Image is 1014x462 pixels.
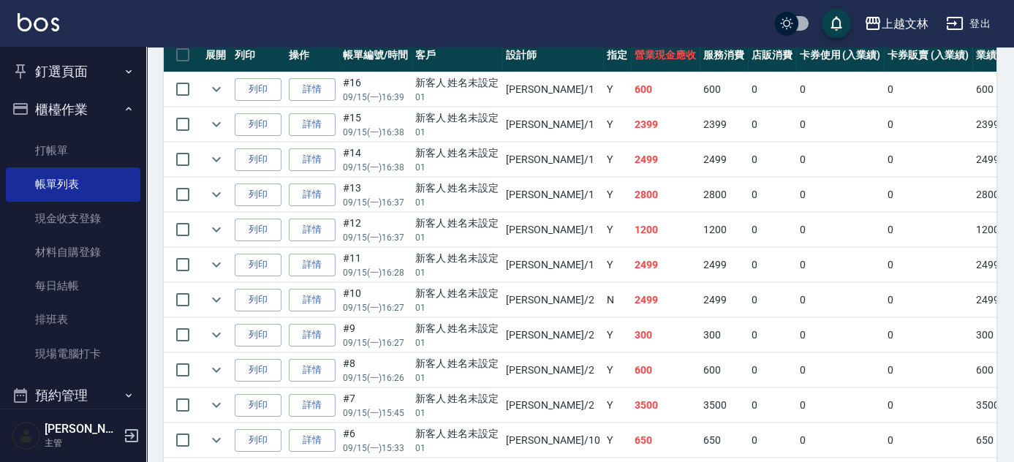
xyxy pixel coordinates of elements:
[748,248,796,282] td: 0
[235,429,281,452] button: 列印
[748,353,796,387] td: 0
[412,38,503,72] th: 客戶
[285,38,339,72] th: 操作
[6,269,140,303] a: 每日結帳
[603,353,631,387] td: Y
[339,423,412,458] td: #6
[858,9,934,39] button: 上越文林
[603,72,631,107] td: Y
[603,143,631,177] td: Y
[796,107,885,142] td: 0
[339,283,412,317] td: #10
[415,391,499,406] div: 新客人 姓名未設定
[289,148,336,171] a: 詳情
[884,283,972,317] td: 0
[603,178,631,212] td: Y
[343,442,408,455] p: 09/15 (一) 15:33
[205,148,227,170] button: expand row
[502,178,603,212] td: [PERSON_NAME] /1
[289,359,336,382] a: 詳情
[700,178,748,212] td: 2800
[343,91,408,104] p: 09/15 (一) 16:39
[884,423,972,458] td: 0
[205,78,227,100] button: expand row
[796,72,885,107] td: 0
[235,394,281,417] button: 列印
[415,406,499,420] p: 01
[700,248,748,282] td: 2499
[631,213,700,247] td: 1200
[884,248,972,282] td: 0
[289,289,336,311] a: 詳情
[343,231,408,244] p: 09/15 (一) 16:37
[6,53,140,91] button: 釘選頁面
[884,318,972,352] td: 0
[6,376,140,414] button: 預約管理
[202,38,231,72] th: 展開
[415,286,499,301] div: 新客人 姓名未設定
[205,324,227,346] button: expand row
[339,318,412,352] td: #9
[502,213,603,247] td: [PERSON_NAME] /1
[235,359,281,382] button: 列印
[235,254,281,276] button: 列印
[6,303,140,336] a: 排班表
[796,178,885,212] td: 0
[205,289,227,311] button: expand row
[940,10,996,37] button: 登出
[231,38,285,72] th: 列印
[502,72,603,107] td: [PERSON_NAME] /1
[343,371,408,385] p: 09/15 (一) 16:26
[700,318,748,352] td: 300
[631,318,700,352] td: 300
[235,289,281,311] button: 列印
[700,107,748,142] td: 2399
[631,388,700,423] td: 3500
[748,423,796,458] td: 0
[205,183,227,205] button: expand row
[235,183,281,206] button: 列印
[631,423,700,458] td: 650
[502,143,603,177] td: [PERSON_NAME] /1
[748,38,796,72] th: 店販消費
[796,318,885,352] td: 0
[884,178,972,212] td: 0
[205,113,227,135] button: expand row
[289,394,336,417] a: 詳情
[415,145,499,161] div: 新客人 姓名未設定
[748,107,796,142] td: 0
[205,394,227,416] button: expand row
[796,38,885,72] th: 卡券使用 (入業績)
[748,178,796,212] td: 0
[631,283,700,317] td: 2499
[631,38,700,72] th: 營業現金應收
[700,213,748,247] td: 1200
[884,353,972,387] td: 0
[700,388,748,423] td: 3500
[289,429,336,452] a: 詳情
[748,213,796,247] td: 0
[502,248,603,282] td: [PERSON_NAME] /1
[343,126,408,139] p: 09/15 (一) 16:38
[884,107,972,142] td: 0
[235,219,281,241] button: 列印
[603,248,631,282] td: Y
[415,75,499,91] div: 新客人 姓名未設定
[415,181,499,196] div: 新客人 姓名未設定
[884,38,972,72] th: 卡券販賣 (入業績)
[796,248,885,282] td: 0
[45,422,119,436] h5: [PERSON_NAME]
[205,429,227,451] button: expand row
[6,91,140,129] button: 櫃檯作業
[339,178,412,212] td: #13
[343,301,408,314] p: 09/15 (一) 16:27
[18,13,59,31] img: Logo
[415,126,499,139] p: 01
[796,143,885,177] td: 0
[235,78,281,101] button: 列印
[339,353,412,387] td: #8
[502,388,603,423] td: [PERSON_NAME] /2
[603,318,631,352] td: Y
[235,148,281,171] button: 列印
[415,231,499,244] p: 01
